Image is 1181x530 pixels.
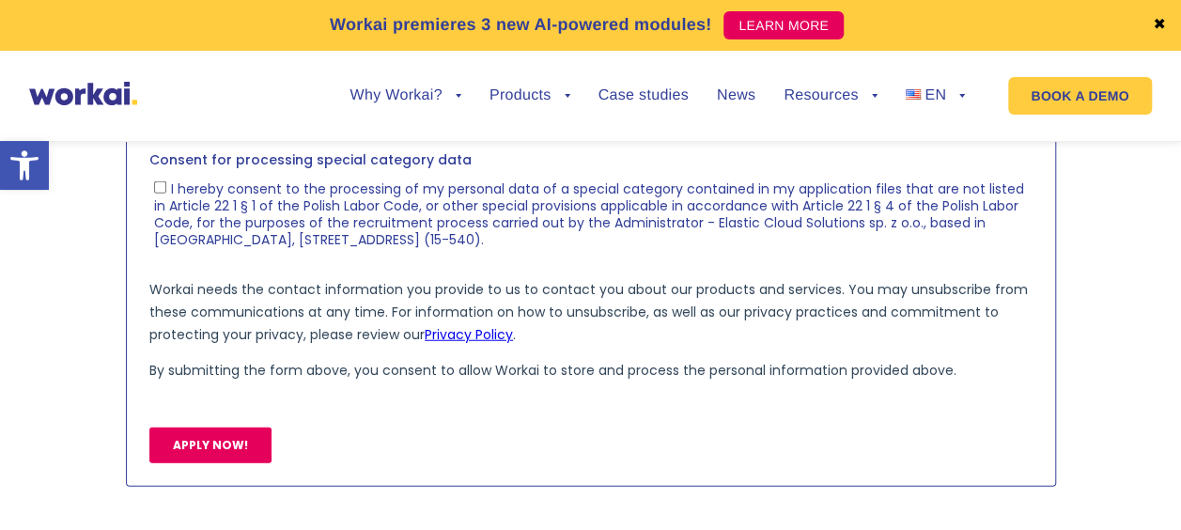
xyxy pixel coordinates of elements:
[1153,18,1166,33] a: ✖
[5,260,849,313] span: I hereby consent to the processing of the personal data I have provided during the recruitment pr...
[598,88,689,103] a: Case studies
[925,87,946,103] span: EN
[442,77,592,96] span: Mobile phone number
[350,88,460,103] a: Why Workai?
[717,88,755,103] a: News
[5,360,17,372] input: I hereby consent to the processing of my personal data of a special category contained in my appl...
[784,88,877,103] a: Resources
[723,11,844,39] a: LEARN MORE
[1008,77,1151,115] a: BOOK A DEMO
[5,358,875,428] span: I hereby consent to the processing of my personal data of a special category contained in my appl...
[275,504,364,522] a: Privacy Policy
[5,262,17,274] input: I hereby consent to the processing of the personal data I have provided during the recruitment pr...
[330,12,712,38] p: Workai premieres 3 new AI-powered modules!
[489,88,570,103] a: Products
